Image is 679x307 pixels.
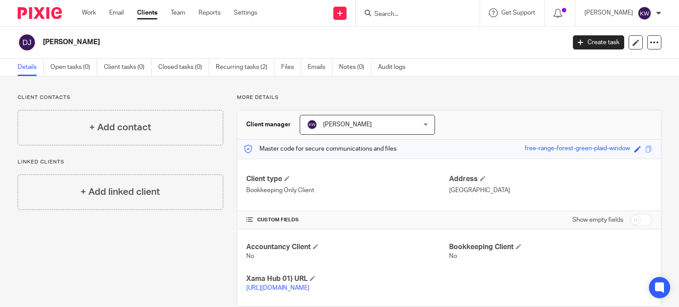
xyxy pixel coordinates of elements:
img: svg%3E [307,119,317,130]
a: Client tasks (0) [104,59,152,76]
a: Closed tasks (0) [158,59,209,76]
h4: CUSTOM FIELDS [246,216,449,224]
input: Search [374,11,453,19]
a: Team [171,8,185,17]
span: No [449,253,457,259]
h4: Accountancy Client [246,243,449,252]
a: [URL][DOMAIN_NAME] [246,285,309,291]
a: Recurring tasks (2) [216,59,275,76]
a: Emails [308,59,332,76]
p: Linked clients [18,159,223,166]
a: Work [82,8,96,17]
a: Settings [234,8,257,17]
h3: Client manager [246,120,291,129]
h4: Client type [246,174,449,184]
img: svg%3E [637,6,652,20]
p: Client contacts [18,94,223,101]
a: Clients [137,8,157,17]
span: [PERSON_NAME] [323,121,372,128]
p: More details [237,94,661,101]
h2: [PERSON_NAME] [43,38,456,47]
a: Notes (0) [339,59,371,76]
span: Get Support [501,10,535,16]
label: Show empty fields [572,216,623,224]
a: Audit logs [378,59,412,76]
span: No [246,253,254,259]
h4: Bookkeeping Client [449,243,652,252]
a: Files [281,59,301,76]
a: Open tasks (0) [50,59,97,76]
p: [PERSON_NAME] [584,8,633,17]
h4: + Add linked client [80,185,160,199]
h4: Address [449,174,652,184]
img: Pixie [18,7,62,19]
p: Master code for secure communications and files [244,144,397,153]
a: Email [109,8,124,17]
h4: Xama Hub 01) URL [246,274,449,284]
a: Reports [198,8,221,17]
p: [GEOGRAPHIC_DATA] [449,186,652,195]
p: Bookkeeping Only Client [246,186,449,195]
a: Details [18,59,44,76]
a: Create task [573,35,624,49]
div: free-range-forest-green-plaid-window [525,144,630,154]
h4: + Add contact [89,121,151,134]
img: svg%3E [18,33,36,52]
